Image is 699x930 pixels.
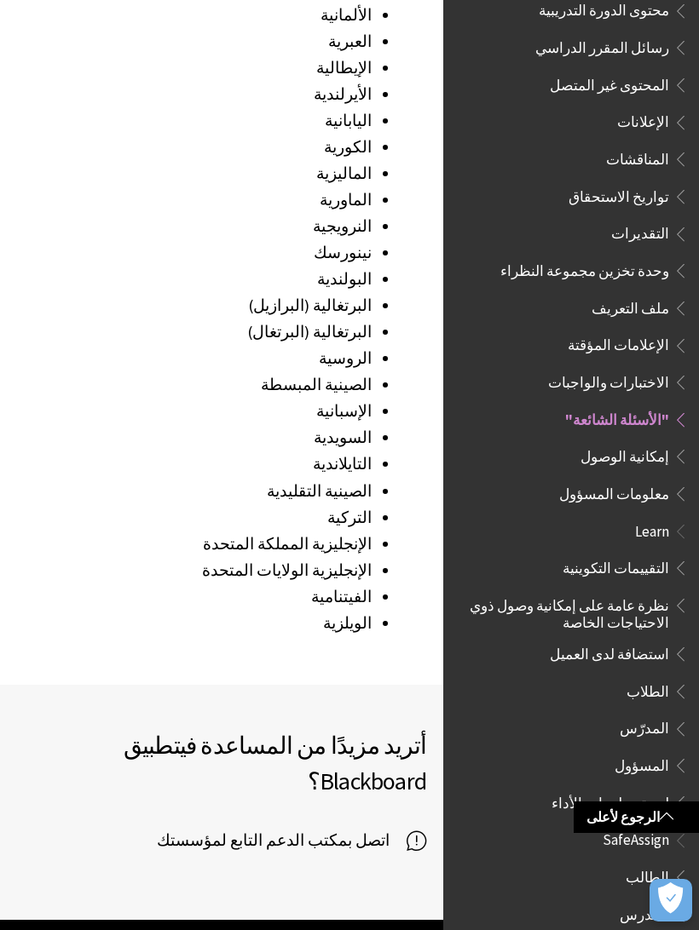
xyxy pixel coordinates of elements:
[157,828,426,853] a: اتصل بمكتب الدعم التابع لمؤسستك
[552,789,669,812] span: لوحة معلومات الأداء
[17,426,372,450] li: السويدية
[17,611,372,635] li: الويلزية
[627,677,669,700] span: الطلاب
[17,109,372,133] li: اليابانية
[550,640,669,663] span: استضافة لدى العميل
[124,730,426,796] span: تطبيق Blackboard
[17,215,372,238] li: النرويجية
[548,368,669,391] span: الاختبارات والواجبات
[17,373,372,397] li: الصينية المبسطة
[17,294,372,318] li: البرتغالية (البرازيل)
[650,879,692,921] button: فتح التفضيلات
[17,162,372,186] li: الماليزية
[17,267,372,291] li: البولندية
[565,405,669,428] span: "الأسئلة الشائعة"
[535,33,669,56] span: رسائل المقرر الدراسي
[550,71,669,94] span: المحتوى غير المتصل
[17,347,372,370] li: الروسية
[17,30,372,54] li: العبرية
[615,751,669,774] span: المسؤول
[464,591,669,631] span: نظرة عامة على إمكانية وصول ذوي الاحتياجات الخاصة
[17,135,372,159] li: الكورية
[17,727,426,799] h2: أتريد مزيدًا من المساعدة في ؟
[17,241,372,265] li: نينورسك
[620,900,669,923] span: المدرس
[611,220,669,243] span: التقديرات
[569,182,669,205] span: تواريخ الاستحقاق
[17,585,372,609] li: الفيتنامية
[603,826,669,849] span: SafeAssign
[17,3,372,27] li: الألمانية
[17,479,372,503] li: الصينية التقليدية
[17,452,372,476] li: التايلاندية
[559,479,669,502] span: معلومات المسؤول
[592,294,669,317] span: ملف التعريف
[17,532,372,556] li: الإنجليزية المملكة المتحدة
[17,399,372,423] li: الإسبانية
[17,83,372,106] li: الأيرلندية
[574,801,699,833] a: الرجوع لأعلى
[17,56,372,80] li: الإيطالية
[157,828,407,853] span: اتصل بمكتب الدعم التابع لمؤسستك
[620,715,669,738] span: المدرّس
[17,188,372,212] li: الماورية
[17,559,372,583] li: الإنجليزية الولايات المتحدة
[626,863,669,886] span: الطالب
[17,320,372,344] li: البرتغالية (البرتغال)
[568,331,669,354] span: الإعلامات المؤقتة
[453,517,689,818] nav: Book outline for Blackboard Learn Help
[617,108,669,131] span: الإعلانات
[563,554,669,577] span: التقييمات التكوينية
[635,517,669,540] span: Learn
[606,145,669,168] span: المناقشات
[500,256,669,279] span: وحدة تخزين مجموعة النظراء
[17,506,372,530] li: التركية
[581,442,669,465] span: إمكانية الوصول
